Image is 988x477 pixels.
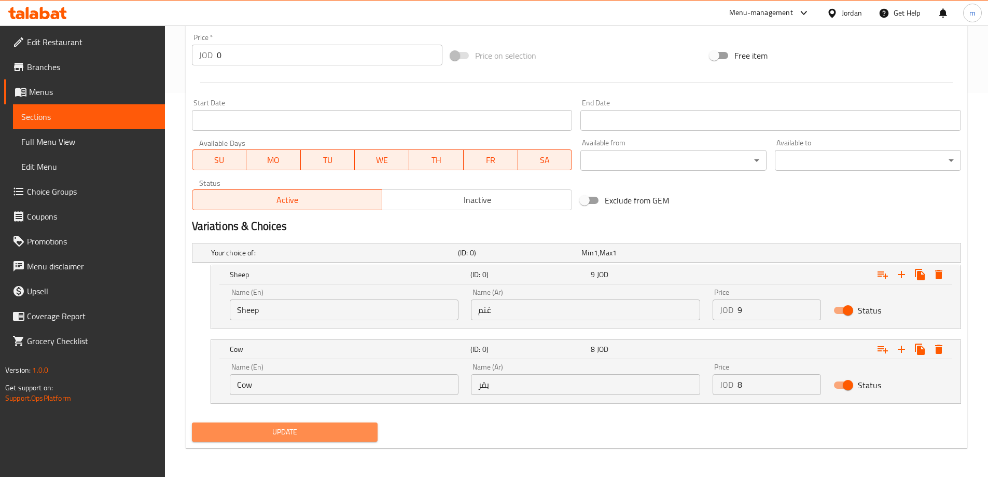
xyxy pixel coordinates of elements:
[27,61,157,73] span: Branches
[591,268,595,281] span: 9
[734,49,768,62] span: Free item
[27,285,157,297] span: Upsell
[911,265,929,284] button: Clone new choice
[605,194,669,207] span: Exclude from GEM
[4,79,165,104] a: Menus
[382,189,572,210] button: Inactive
[4,30,165,54] a: Edit Restaurant
[597,343,608,356] span: JOD
[522,153,568,168] span: SA
[464,149,518,170] button: FR
[301,149,355,170] button: TU
[911,340,929,359] button: Clone new choice
[581,246,593,260] span: Min
[858,304,881,317] span: Status
[192,243,961,262] div: Expand
[929,265,948,284] button: Delete Sheep
[4,254,165,279] a: Menu disclaimer
[468,153,514,168] span: FR
[199,49,213,61] p: JOD
[27,185,157,198] span: Choice Groups
[27,235,157,248] span: Promotions
[230,269,466,280] h5: Sheep
[580,150,767,171] div: ​
[409,149,464,170] button: TH
[359,153,405,168] span: WE
[594,246,598,260] span: 1
[969,7,976,19] span: m
[470,344,587,355] h5: (ID: 0)
[197,153,243,168] span: SU
[4,229,165,254] a: Promotions
[4,179,165,204] a: Choice Groups
[27,210,157,223] span: Coupons
[200,426,370,439] span: Update
[729,7,793,19] div: Menu-management
[386,193,568,208] span: Inactive
[192,149,247,170] button: SU
[737,374,821,395] input: Please enter price
[613,246,617,260] span: 1
[217,45,443,65] input: Please enter price
[211,265,961,284] div: Expand
[27,260,157,272] span: Menu disclaimer
[192,219,961,234] h2: Variations & Choices
[5,381,53,394] span: Get support on:
[775,150,961,171] div: ​
[211,340,961,359] div: Expand
[27,36,157,48] span: Edit Restaurant
[600,246,613,260] span: Max
[475,49,536,62] span: Price on selection
[471,374,700,395] input: Enter name Ar
[211,248,454,258] h5: Your choice of:
[230,344,466,355] h5: Cow
[21,135,157,148] span: Full Menu View
[246,149,301,170] button: MO
[929,340,948,359] button: Delete Cow
[251,153,297,168] span: MO
[5,363,31,377] span: Version:
[4,279,165,304] a: Upsell
[27,335,157,347] span: Grocery Checklist
[230,299,459,320] input: Enter name En
[13,154,165,179] a: Edit Menu
[892,265,911,284] button: Add new choice
[858,379,881,391] span: Status
[32,363,48,377] span: 1.0.0
[413,153,460,168] span: TH
[192,423,378,442] button: Update
[737,299,821,320] input: Please enter price
[4,204,165,229] a: Coupons
[4,329,165,353] a: Grocery Checklist
[471,299,700,320] input: Enter name Ar
[4,304,165,329] a: Coverage Report
[192,189,382,210] button: Active
[29,86,157,98] span: Menus
[470,269,587,280] h5: (ID: 0)
[21,160,157,173] span: Edit Menu
[873,265,892,284] button: Add choice group
[720,378,733,391] p: JOD
[230,374,459,395] input: Enter name En
[458,248,577,258] h5: (ID: 0)
[892,340,911,359] button: Add new choice
[13,129,165,154] a: Full Menu View
[305,153,351,168] span: TU
[720,304,733,316] p: JOD
[518,149,573,170] button: SA
[5,391,71,405] a: Support.OpsPlatform
[355,149,409,170] button: WE
[13,104,165,129] a: Sections
[581,248,701,258] div: ,
[197,193,378,208] span: Active
[842,7,862,19] div: Jordan
[27,310,157,322] span: Coverage Report
[597,268,608,281] span: JOD
[21,111,157,123] span: Sections
[4,54,165,79] a: Branches
[591,343,595,356] span: 8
